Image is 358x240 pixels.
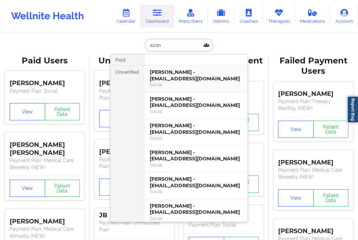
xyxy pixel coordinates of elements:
[99,110,135,127] button: View
[295,5,330,28] a: Medications
[150,96,242,109] div: [PERSON_NAME] - [EMAIL_ADDRESS][DOMAIN_NAME]
[189,221,259,228] p: Payment Plan : Social
[150,82,242,88] div: Social
[10,157,80,171] p: Payment Plan : Medical Care Biweekly (NEW)
[141,5,174,28] a: Dashboard
[278,222,348,235] div: [PERSON_NAME]
[150,162,242,168] div: Social
[278,85,348,98] div: [PERSON_NAME]
[150,122,242,135] div: [PERSON_NAME] - [EMAIL_ADDRESS][DOMAIN_NAME]
[150,176,242,189] div: [PERSON_NAME] - [EMAIL_ADDRESS][DOMAIN_NAME]
[174,5,208,28] a: Prescribers
[150,216,242,221] div: Social
[111,5,141,28] a: Calendar
[150,109,242,114] div: Social
[150,149,242,162] div: [PERSON_NAME] - [EMAIL_ADDRESS][DOMAIN_NAME]
[313,121,349,138] button: Patient Data
[10,103,45,120] button: View
[10,212,80,226] div: [PERSON_NAME]
[10,74,80,88] div: [PERSON_NAME]
[278,189,314,207] button: View
[10,226,80,239] p: Payment Plan : Medical Care Annually (NEW)
[45,103,80,120] button: Patient Data
[347,96,358,123] a: Report Bug
[10,136,80,157] div: [PERSON_NAME] [PERSON_NAME]
[278,121,314,138] button: View
[263,5,295,28] a: Therapists
[45,180,80,197] button: Patient Data
[10,180,45,197] button: View
[110,54,144,66] div: Paid
[5,56,85,66] div: Paid Users
[208,5,234,28] a: Admins
[150,189,242,194] div: Social
[234,5,263,28] a: Coaches
[99,74,169,88] div: [PERSON_NAME]
[278,153,348,167] div: [PERSON_NAME]
[278,167,348,180] p: Payment Plan : Medical Care Biweekly (NEW)
[150,69,242,82] div: [PERSON_NAME] - [EMAIL_ADDRESS][DOMAIN_NAME]
[94,56,174,66] div: Unverified Users
[150,135,242,141] div: Social
[99,156,169,170] p: Payment Plan : Unmatched Plan
[313,189,349,207] button: Patient Data
[10,88,80,94] p: Payment Plan : Social
[99,179,135,196] button: View
[150,203,242,216] div: [PERSON_NAME] - [EMAIL_ADDRESS][DOMAIN_NAME]
[273,56,353,77] div: Failed Payment Users
[99,211,169,219] div: JB
[99,143,169,156] div: [PERSON_NAME]
[278,98,348,112] p: Payment Plan : Therapy Monthly (NEW)
[99,219,169,233] p: Payment Plan : Unmatched Plan
[99,88,169,101] p: Payment Plan : Unmatched Plan
[330,5,358,28] a: Account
